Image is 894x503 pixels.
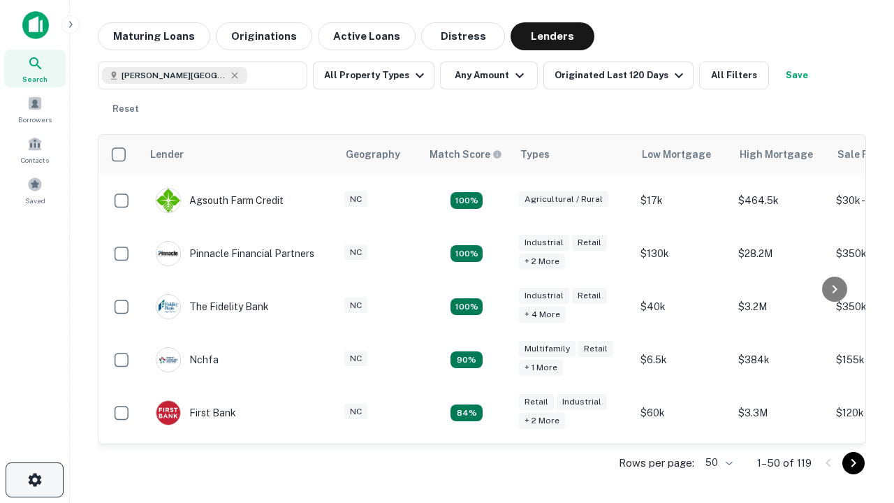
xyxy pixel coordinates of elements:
div: Matching Properties: 26, hasApolloMatch: undefined [450,245,483,262]
th: High Mortgage [731,135,829,174]
td: $6.5k [633,333,731,386]
div: Retail [578,341,613,357]
div: First Bank [156,400,236,425]
div: Industrial [519,235,569,251]
div: Industrial [557,394,607,410]
button: Go to next page [842,452,865,474]
div: Matching Properties: 23, hasApolloMatch: undefined [450,192,483,209]
a: Saved [4,171,66,209]
td: $60k [633,386,731,439]
div: High Mortgage [740,146,813,163]
span: Contacts [21,154,49,166]
th: Lender [142,135,337,174]
button: Lenders [511,22,594,50]
th: Geography [337,135,421,174]
div: NC [344,191,367,207]
div: Matching Properties: 17, hasApolloMatch: undefined [450,351,483,368]
div: + 1 more [519,360,563,376]
button: Originations [216,22,312,50]
div: Capitalize uses an advanced AI algorithm to match your search with the best lender. The match sco... [430,147,502,162]
div: + 2 more [519,413,565,429]
th: Capitalize uses an advanced AI algorithm to match your search with the best lender. The match sco... [421,135,512,174]
button: Maturing Loans [98,22,210,50]
span: Borrowers [18,114,52,125]
div: Lender [150,146,184,163]
a: Contacts [4,131,66,168]
div: Industrial [519,288,569,304]
td: $464.5k [731,174,829,227]
button: Distress [421,22,505,50]
th: Low Mortgage [633,135,731,174]
img: picture [156,189,180,212]
div: Geography [346,146,400,163]
p: 1–50 of 119 [757,455,812,472]
button: Originated Last 120 Days [543,61,694,89]
div: Agricultural / Rural [519,191,608,207]
div: NC [344,298,367,314]
td: $28.2M [731,227,829,280]
td: $40k [633,280,731,333]
td: $3.2M [731,280,829,333]
button: Save your search to get updates of matches that match your search criteria. [775,61,819,89]
div: The Fidelity Bank [156,294,269,319]
img: picture [156,295,180,319]
th: Types [512,135,633,174]
img: picture [156,242,180,265]
div: Types [520,146,550,163]
div: NC [344,351,367,367]
div: Nchfa [156,347,219,372]
td: $130k [633,227,731,280]
button: Reset [103,95,148,123]
h6: Match Score [430,147,499,162]
button: All Filters [699,61,769,89]
button: Active Loans [318,22,416,50]
div: NC [344,245,367,261]
iframe: Chat Widget [824,391,894,458]
div: Retail [572,235,607,251]
div: Multifamily [519,341,576,357]
div: Low Mortgage [642,146,711,163]
a: Search [4,50,66,87]
button: All Property Types [313,61,434,89]
div: NC [344,404,367,420]
span: [PERSON_NAME][GEOGRAPHIC_DATA], [GEOGRAPHIC_DATA] [122,69,226,82]
span: Search [22,73,47,85]
div: Agsouth Farm Credit [156,188,284,213]
div: 50 [700,453,735,473]
p: Rows per page: [619,455,694,472]
img: picture [156,401,180,425]
img: capitalize-icon.png [22,11,49,39]
div: + 2 more [519,254,565,270]
td: $3.3M [731,386,829,439]
span: Saved [25,195,45,206]
div: Retail [519,394,554,410]
div: Pinnacle Financial Partners [156,241,314,266]
button: Any Amount [440,61,538,89]
td: $17k [633,174,731,227]
div: Matching Properties: 34, hasApolloMatch: undefined [450,298,483,315]
div: + 4 more [519,307,566,323]
div: Retail [572,288,607,304]
a: Borrowers [4,90,66,128]
td: $384k [731,333,829,386]
div: Matching Properties: 16, hasApolloMatch: undefined [450,404,483,421]
div: Originated Last 120 Days [555,67,687,84]
img: picture [156,348,180,372]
